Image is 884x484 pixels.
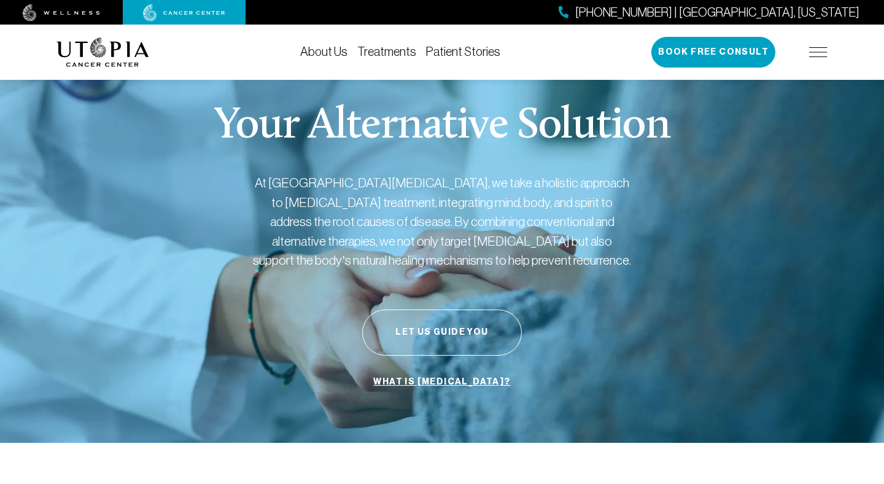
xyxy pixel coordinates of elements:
[357,45,416,58] a: Treatments
[143,4,225,21] img: cancer center
[651,37,775,68] button: Book Free Consult
[56,37,149,67] img: logo
[370,370,513,394] a: What is [MEDICAL_DATA]?
[559,4,859,21] a: [PHONE_NUMBER] | [GEOGRAPHIC_DATA], [US_STATE]
[214,104,670,149] p: Your Alternative Solution
[426,45,500,58] a: Patient Stories
[23,4,100,21] img: wellness
[575,4,859,21] span: [PHONE_NUMBER] | [GEOGRAPHIC_DATA], [US_STATE]
[252,173,632,270] p: At [GEOGRAPHIC_DATA][MEDICAL_DATA], we take a holistic approach to [MEDICAL_DATA] treatment, inte...
[809,47,828,57] img: icon-hamburger
[362,310,522,356] button: Let Us Guide You
[300,45,347,58] a: About Us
